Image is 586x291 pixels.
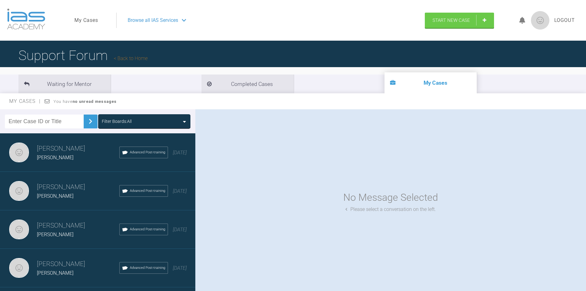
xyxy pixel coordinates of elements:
[201,75,294,93] li: Completed Cases
[130,150,165,155] span: Advanced Post-training
[37,155,74,160] span: [PERSON_NAME]
[54,99,117,104] span: You have
[37,193,74,199] span: [PERSON_NAME]
[554,16,575,24] a: Logout
[37,143,119,154] h3: [PERSON_NAME]
[130,188,165,194] span: Advanced Post-training
[9,98,41,104] span: My Cases
[173,227,187,232] span: [DATE]
[18,75,111,93] li: Waiting for Mentor
[130,265,165,271] span: Advanced Post-training
[86,116,95,126] img: chevronRight.28bd32b0.svg
[5,115,84,128] input: Enter Case ID or Title
[114,55,148,61] a: Back to Home
[343,190,438,205] div: No Message Selected
[130,227,165,232] span: Advanced Post-training
[9,220,29,239] img: Mezmin Sawani
[73,99,117,104] strong: no unread messages
[37,182,119,192] h3: [PERSON_NAME]
[385,72,477,93] li: My Cases
[102,118,132,125] div: Filter Boards: All
[37,232,74,237] span: [PERSON_NAME]
[433,18,470,23] span: Start New Case
[37,220,119,231] h3: [PERSON_NAME]
[173,188,187,194] span: [DATE]
[9,143,29,162] img: Mezmin Sawani
[173,150,187,156] span: [DATE]
[18,45,148,66] h1: Support Forum
[128,16,178,24] span: Browse all IAS Services
[74,16,98,24] a: My Cases
[173,265,187,271] span: [DATE]
[37,270,74,276] span: [PERSON_NAME]
[7,9,45,30] img: logo-light.3e3ef733.png
[37,259,119,269] h3: [PERSON_NAME]
[9,181,29,201] img: Mezmin Sawani
[531,11,549,30] img: profile.png
[345,205,436,213] div: Please select a conversation on the left.
[425,13,494,28] a: Start New Case
[9,258,29,278] img: Mezmin Sawani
